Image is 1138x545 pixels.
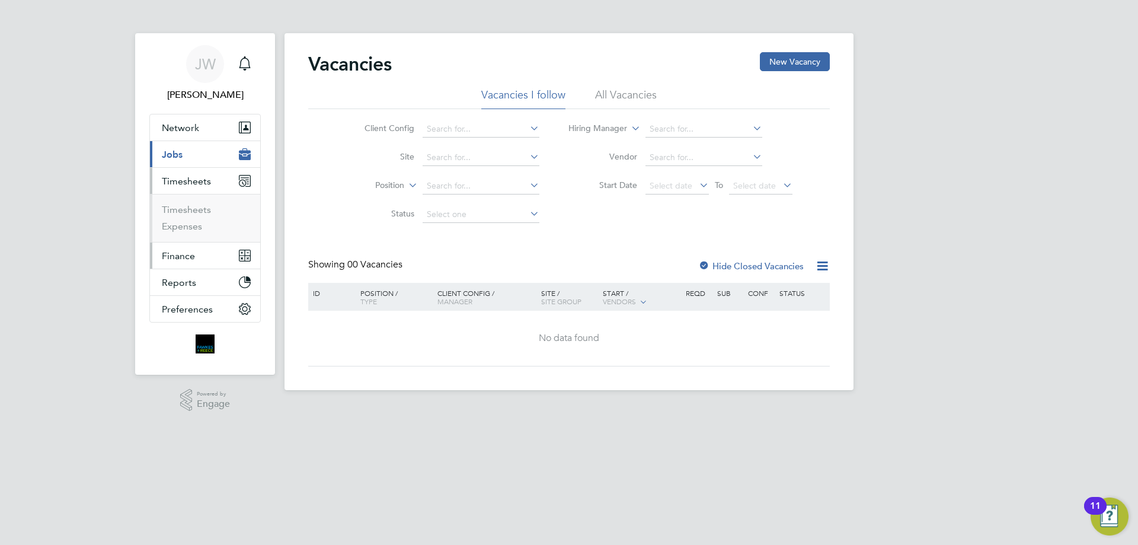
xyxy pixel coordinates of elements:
div: Conf [745,283,776,303]
button: Network [150,114,260,141]
span: Powered by [197,389,230,399]
label: Status [346,208,414,219]
label: Hide Closed Vacancies [698,260,804,272]
span: Preferences [162,304,213,315]
span: Network [162,122,199,133]
button: Open Resource Center, 11 new notifications [1091,498,1129,536]
label: Client Config [346,123,414,133]
div: Showing [308,259,405,271]
button: Finance [150,243,260,269]
span: Reports [162,277,196,288]
div: Reqd [683,283,714,303]
a: Go to home page [149,334,261,353]
button: Reports [150,269,260,295]
a: Timesheets [162,204,211,215]
span: Site Group [541,297,581,306]
span: To [711,177,727,193]
label: Vendor [569,151,637,162]
img: bromak-logo-retina.png [196,334,215,353]
span: Select date [650,180,692,191]
li: All Vacancies [595,88,657,109]
label: Start Date [569,180,637,190]
button: Preferences [150,296,260,322]
span: Jobs [162,149,183,160]
label: Hiring Manager [559,123,627,135]
input: Search for... [423,149,539,166]
span: Type [360,297,377,306]
span: Timesheets [162,176,211,187]
nav: Main navigation [135,33,275,375]
div: Status [776,283,828,303]
button: Jobs [150,141,260,167]
div: Sub [714,283,745,303]
input: Search for... [423,121,539,138]
div: Timesheets [150,194,260,242]
span: Engage [197,399,230,409]
div: Position / [351,283,434,311]
span: Finance [162,250,195,262]
span: Manager [437,297,472,306]
div: Client Config / [434,283,538,311]
span: JW [195,56,216,72]
label: Position [336,180,404,192]
input: Search for... [645,149,762,166]
input: Select one [423,206,539,223]
span: Select date [733,180,776,191]
a: Expenses [162,221,202,232]
input: Search for... [645,121,762,138]
h2: Vacancies [308,52,392,76]
button: Timesheets [150,168,260,194]
span: Vendors [603,297,636,306]
li: Vacancies I follow [481,88,565,109]
div: Start / [600,283,683,313]
label: Site [346,151,414,162]
a: JW[PERSON_NAME] [149,45,261,102]
div: ID [310,283,351,303]
span: Joanna Whyms [149,88,261,102]
input: Search for... [423,178,539,195]
div: Site / [538,283,600,311]
button: New Vacancy [760,52,830,71]
a: Powered byEngage [180,389,231,412]
div: No data found [310,332,828,345]
div: 11 [1090,506,1101,521]
span: 00 Vacancies [347,259,402,270]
